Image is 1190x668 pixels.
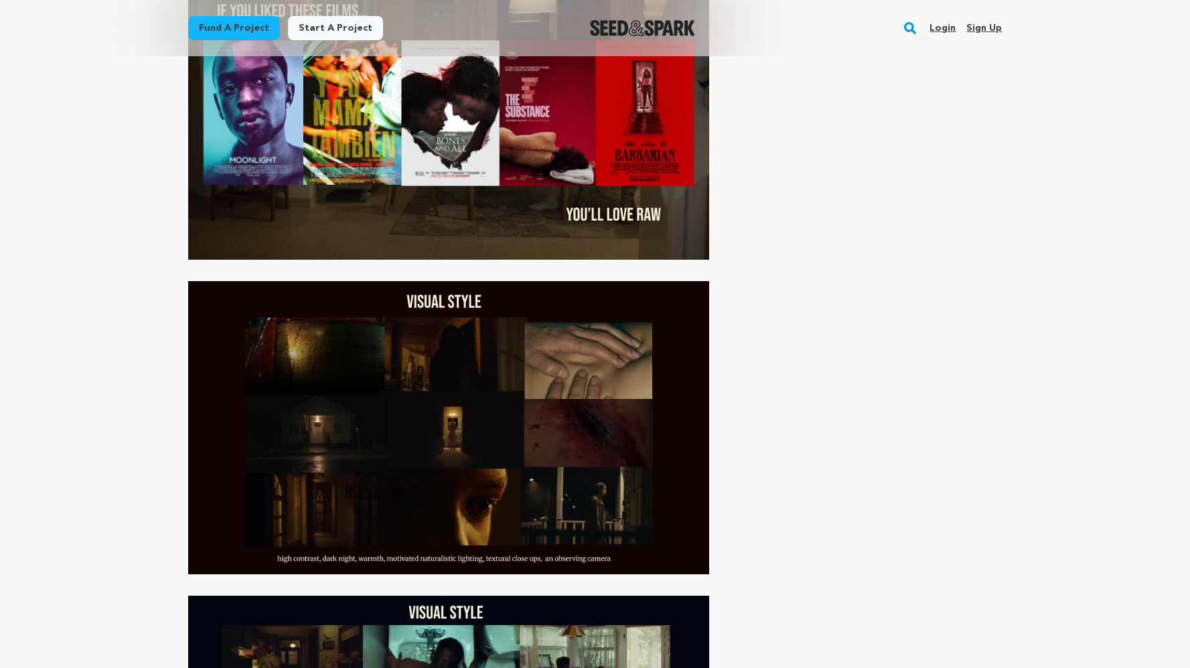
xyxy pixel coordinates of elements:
[590,20,695,36] img: Seed&Spark Logo Dark Mode
[590,20,695,36] a: Seed&Spark Homepage
[188,16,280,40] a: Fund a project
[288,16,383,40] a: Start a project
[966,17,1002,39] a: Sign up
[188,281,710,574] img: 1754552517-visual%20style.jpg
[929,17,956,39] a: Login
